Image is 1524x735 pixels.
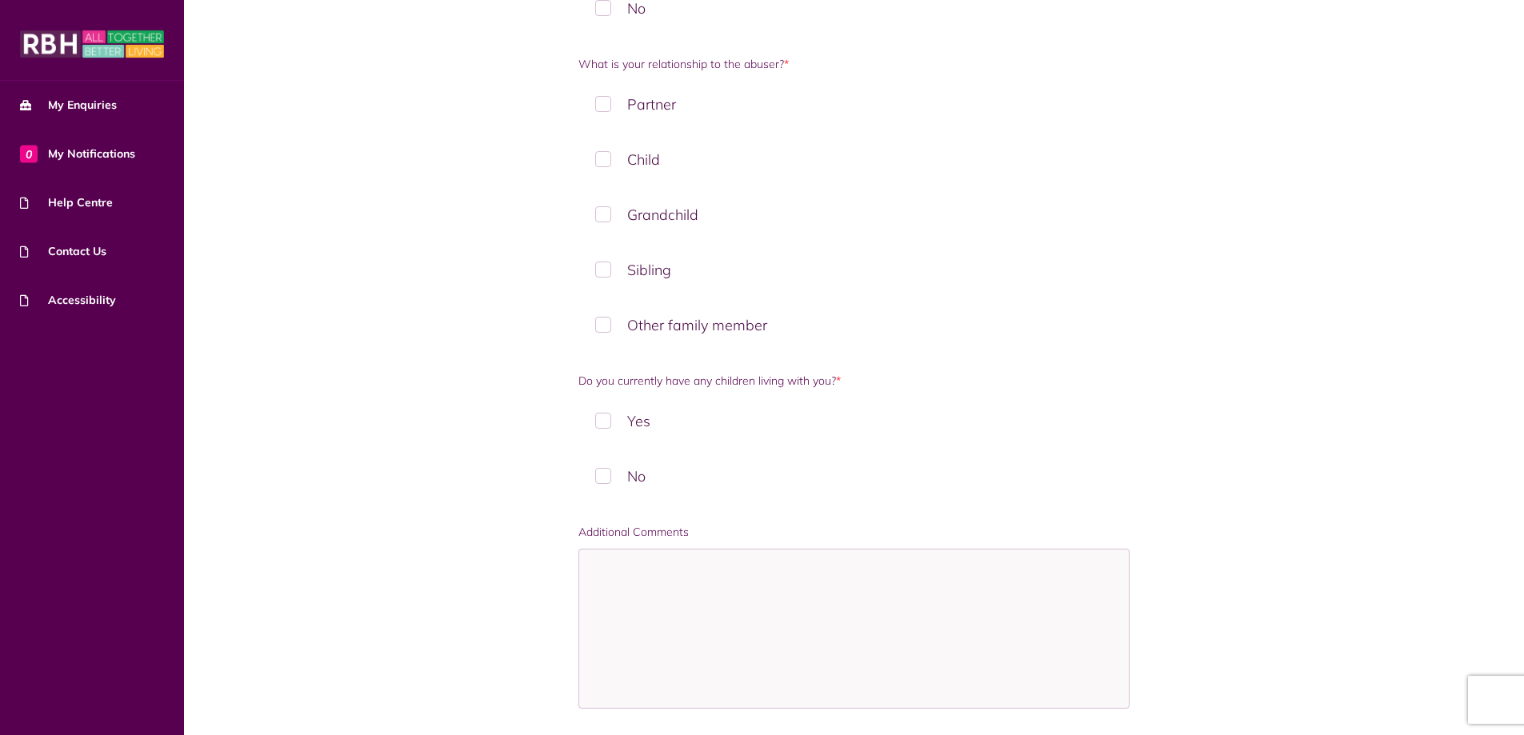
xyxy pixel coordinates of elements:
label: No [578,453,1130,500]
label: Child [578,136,1130,183]
label: Grandchild [578,191,1130,238]
label: Sibling [578,246,1130,294]
span: My Notifications [20,146,135,162]
label: Additional Comments [578,524,1130,541]
span: 0 [20,145,38,162]
label: Other family member [578,302,1130,349]
label: Yes [578,397,1130,445]
span: Accessibility [20,292,116,309]
label: Do you currently have any children living with you? [578,373,1130,389]
span: Help Centre [20,194,113,211]
label: What is your relationship to the abuser? [578,56,1130,73]
span: Contact Us [20,243,106,260]
img: MyRBH [20,28,164,60]
span: My Enquiries [20,97,117,114]
label: Partner [578,81,1130,128]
